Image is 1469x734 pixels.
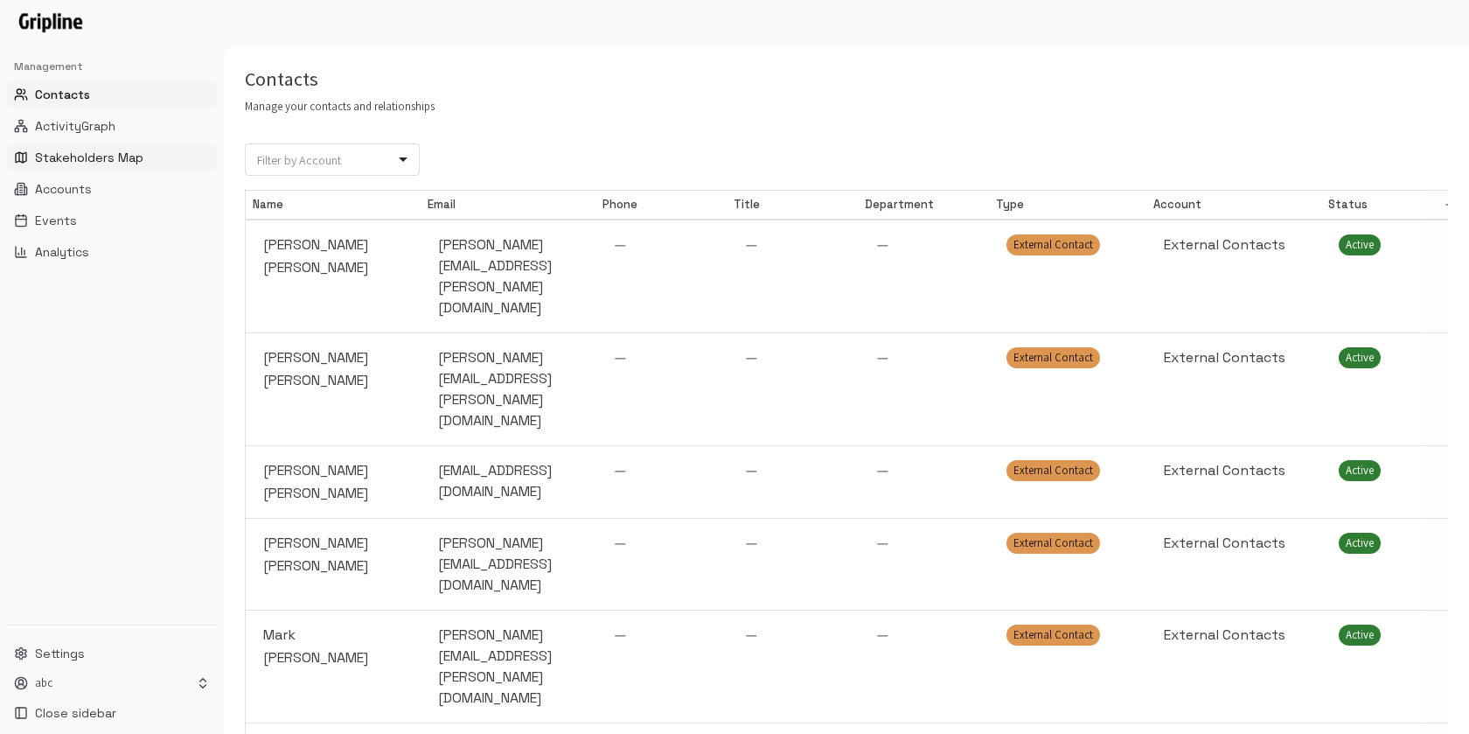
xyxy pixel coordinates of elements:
span: External Contact [1006,626,1100,644]
div: [PERSON_NAME][EMAIL_ADDRESS][PERSON_NAME][DOMAIN_NAME] [438,347,578,431]
span: — [613,348,626,367]
span: [PERSON_NAME] [263,647,403,668]
h5: Contacts [245,66,435,92]
div: External Contacts [1164,460,1304,481]
span: External Contact [1006,349,1100,367]
span: — [613,534,626,552]
button: Close sidebar [7,699,217,727]
span: — [744,461,757,479]
span: [PERSON_NAME] [263,234,403,255]
div: Management [7,52,217,80]
span: External Contact [1006,462,1100,479]
span: Active [1339,349,1381,367]
div: External Contacts [1164,533,1304,554]
span: — [875,626,888,644]
div: [PERSON_NAME][EMAIL_ADDRESS][PERSON_NAME][DOMAIN_NAME] [438,234,578,318]
span: — [613,235,626,254]
span: — [744,534,757,552]
span: Mark [263,625,403,646]
div: Status [1328,196,1419,213]
div: Name [253,196,414,213]
button: Analytics [7,238,217,266]
span: External Contact [1006,535,1100,552]
span: — [613,626,626,644]
span: Accounts [35,180,92,198]
button: abc [7,671,217,696]
span: External Contact [1006,236,1100,254]
button: Settings [7,640,217,668]
img: Logo [14,5,87,36]
span: — [875,235,888,254]
span: [PERSON_NAME] [263,483,403,504]
div: External Contacts [1164,625,1304,646]
span: [PERSON_NAME] [263,460,403,481]
span: Active [1339,236,1381,254]
span: — [875,461,888,479]
span: — [744,235,757,254]
div: Email [428,196,588,213]
span: Settings [35,645,85,662]
button: Stakeholders Map [7,143,217,171]
span: Active [1339,535,1381,552]
span: Events [35,212,77,229]
span: [PERSON_NAME] [263,556,403,577]
span: [PERSON_NAME] [263,370,403,391]
span: — [744,626,757,644]
span: Analytics [35,243,89,261]
span: Close sidebar [35,704,116,722]
p: Manage your contacts and relationships [245,99,435,115]
div: Type [996,196,1139,213]
div: [PERSON_NAME][EMAIL_ADDRESS][DOMAIN_NAME] [438,533,578,596]
div: [PERSON_NAME][EMAIL_ADDRESS][PERSON_NAME][DOMAIN_NAME] [438,625,578,709]
span: [PERSON_NAME] [263,533,403,554]
span: — [744,348,757,367]
div: Phone [602,196,720,213]
div: Account [1153,196,1314,213]
div: [EMAIL_ADDRESS][DOMAIN_NAME] [438,460,578,502]
span: Contacts [35,86,90,103]
div: Department [865,196,982,213]
span: [PERSON_NAME] [263,257,403,278]
div: External Contacts [1164,234,1304,255]
button: Events [7,206,217,234]
button: Toggle Sidebar [217,45,231,734]
button: ActivityGraph [7,112,217,140]
span: ActivityGraph [35,117,115,135]
div: External Contacts [1164,347,1304,368]
button: Contacts [7,80,217,108]
span: Stakeholders Map [35,149,143,166]
div: Title [734,196,851,213]
span: [PERSON_NAME] [263,347,403,368]
p: abc [35,675,52,692]
span: Active [1339,462,1381,479]
span: — [875,534,888,552]
span: — [613,461,626,479]
span: — [875,348,888,367]
span: Active [1339,626,1381,644]
button: Accounts [7,175,217,203]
